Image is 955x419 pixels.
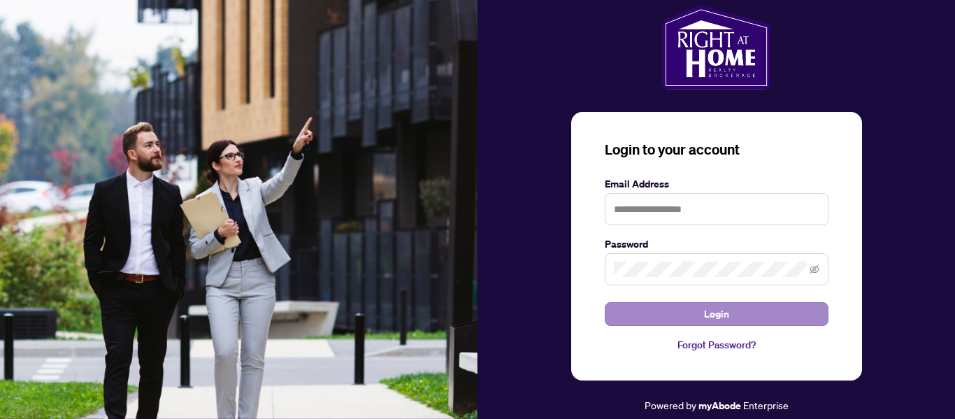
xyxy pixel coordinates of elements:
[605,140,828,159] h3: Login to your account
[810,264,819,274] span: eye-invisible
[704,303,729,325] span: Login
[698,398,741,413] a: myAbode
[605,337,828,353] a: Forgot Password?
[743,399,789,411] span: Enterprise
[605,176,828,192] label: Email Address
[662,6,770,90] img: ma-logo
[645,399,696,411] span: Powered by
[605,236,828,252] label: Password
[605,302,828,326] button: Login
